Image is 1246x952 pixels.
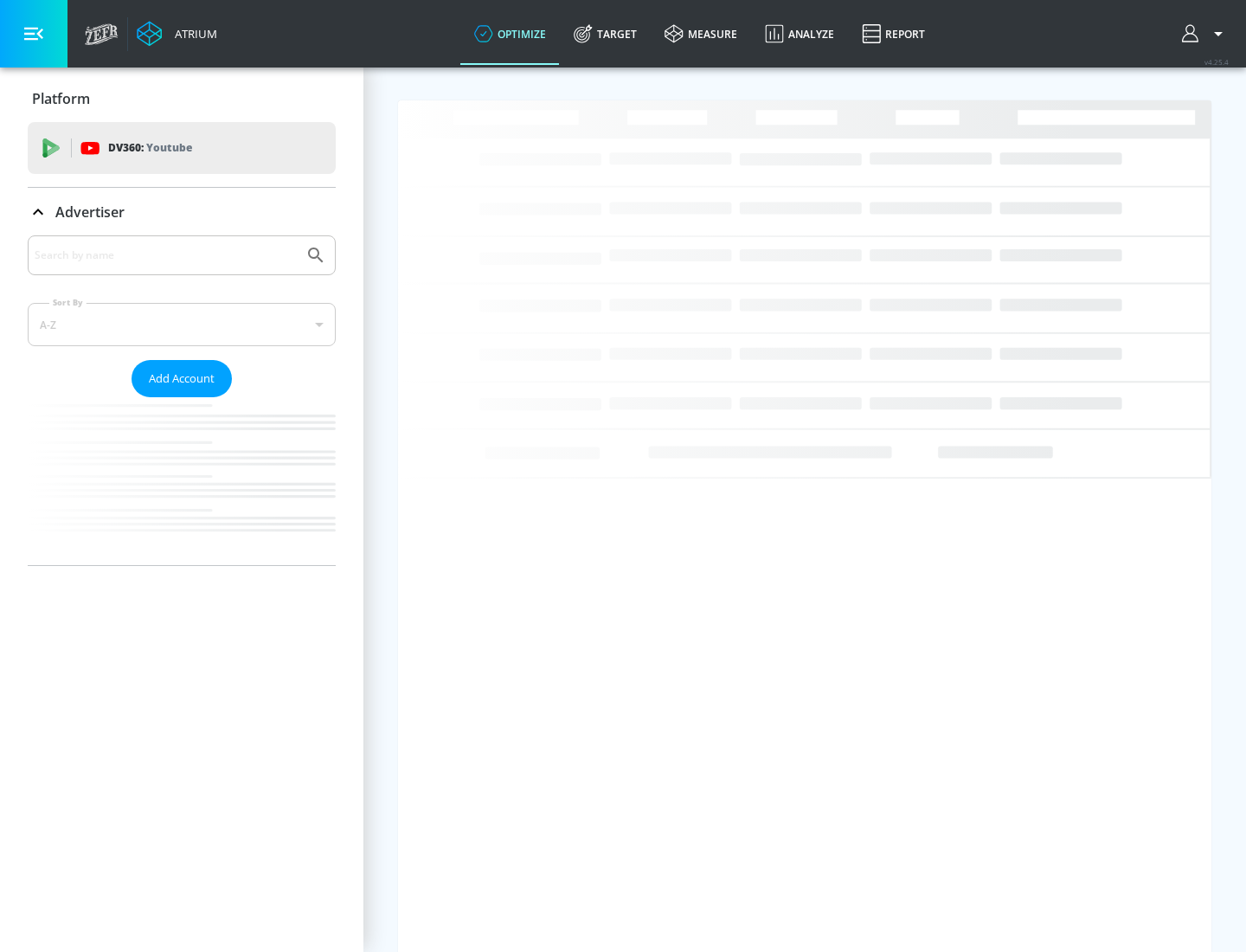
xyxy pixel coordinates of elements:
a: Target [560,3,651,65]
div: DV360: Youtube [28,122,336,174]
p: Youtube [146,138,192,157]
a: Analyze [751,3,848,65]
a: Atrium [137,21,217,47]
div: Advertiser [28,188,336,236]
span: v 4.25.4 [1204,57,1229,67]
input: Search by name [35,244,297,267]
div: A-Z [28,303,336,346]
nav: list of Advertiser [28,397,336,565]
a: optimize [460,3,560,65]
p: DV360: [108,138,192,158]
div: Platform [28,74,336,123]
a: Report [848,3,939,65]
label: Sort By [49,297,87,308]
span: Add Account [149,369,215,389]
a: measure [651,3,751,65]
button: Add Account [132,360,232,397]
div: Atrium [168,26,217,42]
p: Platform [32,89,90,108]
div: Advertiser [28,235,336,565]
p: Advertiser [55,203,125,222]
